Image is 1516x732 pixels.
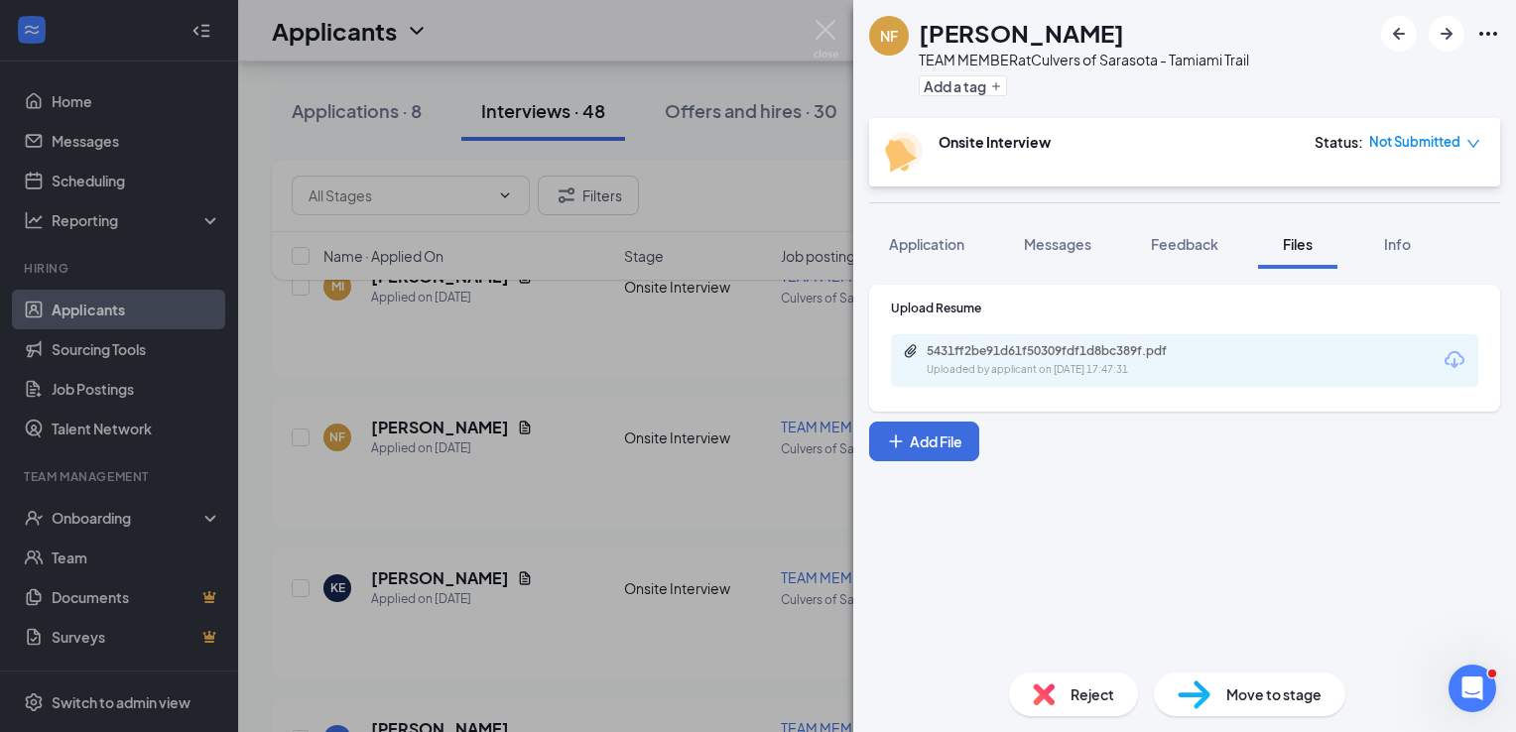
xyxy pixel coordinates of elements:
button: Add FilePlus [869,422,979,461]
button: ArrowRight [1429,16,1464,52]
span: Application [889,235,964,253]
span: Info [1384,235,1411,253]
button: PlusAdd a tag [919,75,1007,96]
h1: [PERSON_NAME] [919,16,1124,50]
span: Feedback [1151,235,1218,253]
svg: Paperclip [903,343,919,359]
svg: Ellipses [1476,22,1500,46]
iframe: Intercom live chat [1449,665,1496,712]
span: Move to stage [1226,683,1322,705]
span: Reject [1071,683,1114,705]
span: Not Submitted [1369,132,1460,152]
div: NF [880,26,898,46]
div: 5431ff2be91d61f50309fdf1d8bc389f.pdf [927,343,1204,359]
div: Uploaded by applicant on [DATE] 17:47:31 [927,362,1224,378]
svg: Plus [990,80,1002,92]
span: Messages [1024,235,1091,253]
a: Paperclip5431ff2be91d61f50309fdf1d8bc389f.pdfUploaded by applicant on [DATE] 17:47:31 [903,343,1224,378]
button: ArrowLeftNew [1381,16,1417,52]
span: Files [1283,235,1313,253]
div: TEAM MEMBER at Culvers of Sarasota - Tamiami Trail [919,50,1249,69]
svg: Plus [886,431,906,451]
svg: ArrowRight [1435,22,1458,46]
div: Upload Resume [891,300,1478,316]
svg: Download [1443,348,1466,372]
div: Status : [1315,132,1363,152]
svg: ArrowLeftNew [1387,22,1411,46]
span: down [1466,137,1480,151]
b: Onsite Interview [939,133,1051,151]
